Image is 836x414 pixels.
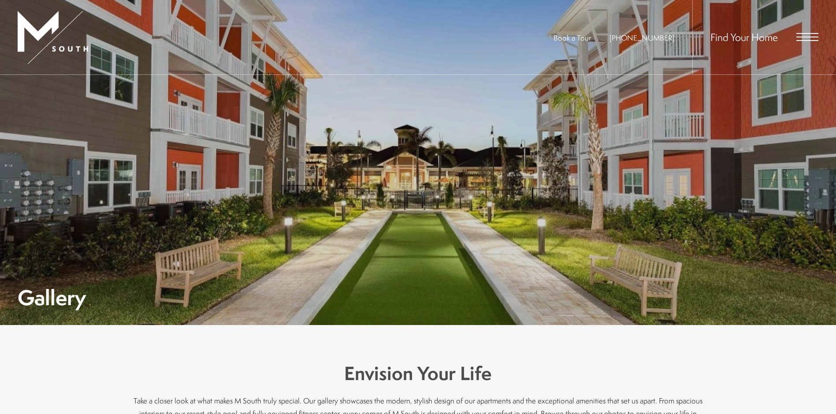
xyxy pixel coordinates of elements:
h1: Gallery [18,288,86,307]
a: Book a Tour [554,33,591,43]
h3: Envision Your Life [132,360,705,387]
span: [PHONE_NUMBER] [609,33,675,43]
a: Find Your Home [710,30,778,44]
a: Call Us at 813-570-8014 [609,33,675,43]
img: MSouth [18,11,88,64]
button: Open Menu [796,33,818,41]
